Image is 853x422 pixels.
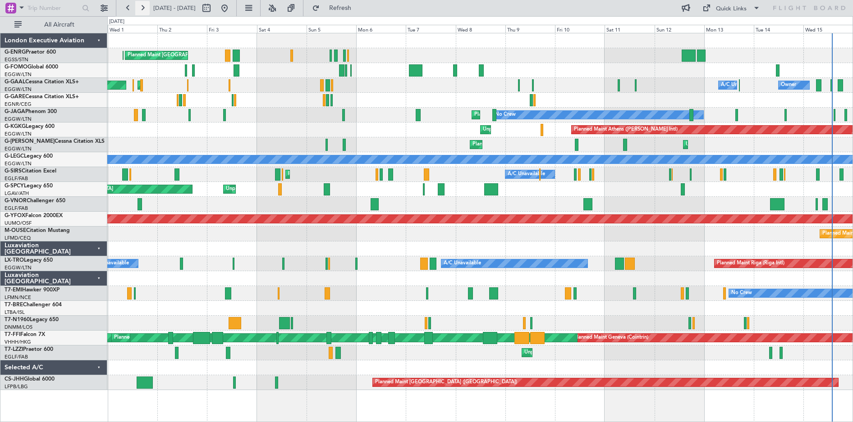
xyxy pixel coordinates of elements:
[5,198,27,204] span: G-VNOR
[5,228,26,233] span: M-OUSE
[5,213,63,218] a: G-YFOXFalcon 2000EX
[5,347,23,352] span: T7-LZZI
[5,139,105,144] a: G-[PERSON_NAME]Cessna Citation XLS
[5,183,24,189] span: G-SPCY
[5,101,32,108] a: EGNR/CEG
[781,78,796,92] div: Owner
[5,79,79,85] a: G-GAALCessna Citation XLS+
[5,339,31,345] a: VHHH/HKG
[5,377,24,382] span: CS-JHH
[288,168,430,181] div: Planned Maint [GEOGRAPHIC_DATA] ([GEOGRAPHIC_DATA])
[114,331,256,345] div: Planned Maint [GEOGRAPHIC_DATA] ([GEOGRAPHIC_DATA])
[5,124,26,129] span: G-KGKG
[483,123,596,136] div: Unplanned Maint [GEOGRAPHIC_DATA] (Ataturk)
[717,257,784,270] div: Planned Maint Riga (Riga Intl)
[5,190,29,197] a: LGAV/ATH
[5,287,60,293] a: T7-EMIHawker 900XP
[5,354,28,360] a: EGLF/FAB
[5,213,25,218] span: G-YFOX
[444,257,481,270] div: A/C Unavailable
[716,5,747,14] div: Quick Links
[574,123,678,136] div: Planned Maint Athens ([PERSON_NAME] Intl)
[5,302,62,308] a: T7-BREChallenger 604
[5,220,32,227] a: UUMO/OSF
[5,64,58,70] a: G-FOMOGlobal 6000
[5,309,25,316] a: LTBA/ISL
[5,287,22,293] span: T7-EMI
[5,50,56,55] a: G-ENRGPraetor 600
[5,86,32,93] a: EGGW/LTN
[5,168,22,174] span: G-SIRS
[10,18,98,32] button: All Aircraft
[5,145,32,152] a: EGGW/LTN
[307,25,356,33] div: Sun 5
[109,18,124,26] div: [DATE]
[226,182,318,196] div: Unplanned Maint [GEOGRAPHIC_DATA]
[28,1,79,15] input: Trip Number
[5,64,28,70] span: G-FOMO
[5,79,25,85] span: G-GAAL
[5,160,32,167] a: EGGW/LTN
[5,324,32,331] a: DNMM/LOS
[5,302,23,308] span: T7-BRE
[803,25,853,33] div: Wed 15
[128,49,270,62] div: Planned Maint [GEOGRAPHIC_DATA] ([GEOGRAPHIC_DATA])
[5,168,56,174] a: G-SIRSCitation Excel
[655,25,704,33] div: Sun 12
[5,347,53,352] a: T7-LZZIPraetor 600
[108,25,157,33] div: Wed 1
[698,1,765,15] button: Quick Links
[5,332,20,337] span: T7-FFI
[257,25,307,33] div: Sat 4
[23,22,95,28] span: All Aircraft
[605,25,654,33] div: Sat 11
[5,154,53,159] a: G-LEGCLegacy 600
[555,25,605,33] div: Fri 10
[5,109,25,114] span: G-JAGA
[704,25,754,33] div: Mon 13
[5,154,24,159] span: G-LEGC
[157,25,207,33] div: Thu 2
[5,131,32,137] a: EGGW/LTN
[5,139,55,144] span: G-[PERSON_NAME]
[92,257,129,270] div: A/C Unavailable
[375,376,517,389] div: Planned Maint [GEOGRAPHIC_DATA] ([GEOGRAPHIC_DATA])
[5,264,32,271] a: EGGW/LTN
[5,332,45,337] a: T7-FFIFalcon 7X
[5,71,32,78] a: EGGW/LTN
[574,331,648,345] div: Planned Maint Geneva (Cointrin)
[754,25,803,33] div: Tue 14
[321,5,359,11] span: Refresh
[5,56,28,63] a: EGSS/STN
[5,198,65,204] a: G-VNORChallenger 650
[356,25,406,33] div: Mon 6
[5,50,26,55] span: G-ENRG
[5,183,53,189] a: G-SPCYLegacy 650
[5,94,79,100] a: G-GARECessna Citation XLS+
[686,138,834,151] div: Unplanned Maint [GEOGRAPHIC_DATA] ([GEOGRAPHIC_DATA])
[5,317,59,322] a: T7-N1960Legacy 650
[5,235,31,241] a: LFMD/CEQ
[207,25,257,33] div: Fri 3
[5,294,31,301] a: LFMN/NCE
[508,168,545,181] div: A/C Unavailable
[5,317,30,322] span: T7-N1960
[5,258,53,263] a: LX-TROLegacy 650
[5,205,28,212] a: EGLF/FAB
[5,383,28,390] a: LFPB/LBG
[731,286,752,300] div: No Crew
[472,138,615,151] div: Planned Maint [GEOGRAPHIC_DATA] ([GEOGRAPHIC_DATA])
[308,1,362,15] button: Refresh
[505,25,555,33] div: Thu 9
[495,108,516,122] div: No Crew
[153,4,196,12] span: [DATE] - [DATE]
[5,116,32,123] a: EGGW/LTN
[456,25,505,33] div: Wed 8
[5,94,25,100] span: G-GARE
[5,258,24,263] span: LX-TRO
[5,175,28,182] a: EGLF/FAB
[5,228,70,233] a: M-OUSECitation Mustang
[5,377,55,382] a: CS-JHHGlobal 6000
[524,346,673,359] div: Unplanned Maint [GEOGRAPHIC_DATA] ([GEOGRAPHIC_DATA])
[5,124,55,129] a: G-KGKGLegacy 600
